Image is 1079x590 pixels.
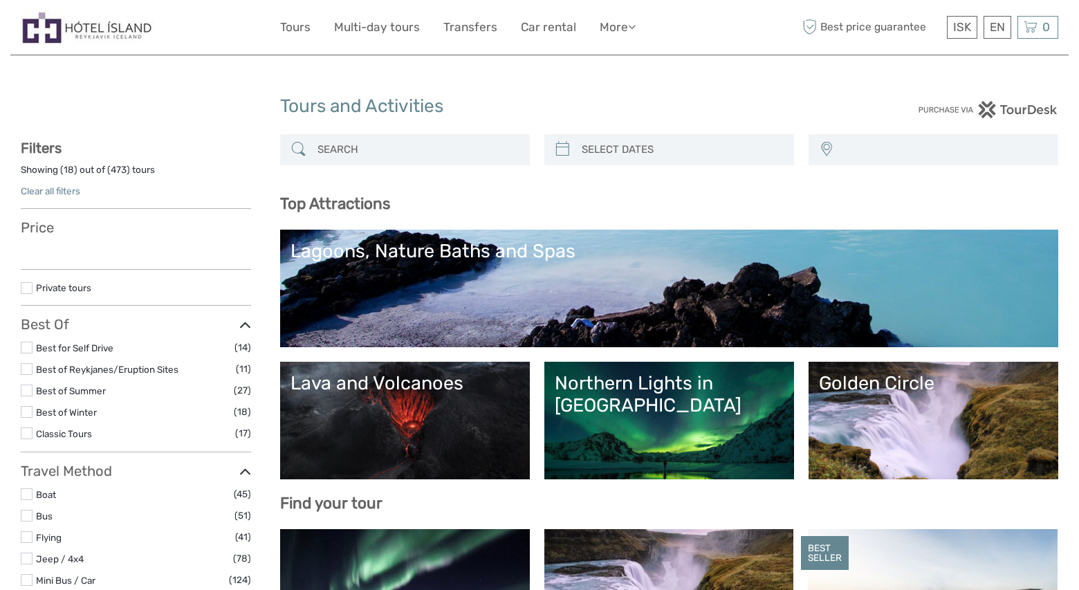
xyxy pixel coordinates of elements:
a: Best of Winter [36,407,97,418]
span: (124) [229,572,251,588]
span: (14) [234,340,251,356]
a: Classic Tours [36,428,92,439]
div: Lava and Volcanoes [290,372,519,394]
input: SELECT DATES [576,138,787,162]
div: Showing ( ) out of ( ) tours [21,163,251,185]
a: Jeep / 4x4 [36,553,84,564]
span: (78) [233,551,251,566]
img: Hótel Ísland [21,10,154,44]
h1: Tours and Activities [280,95,799,118]
span: Best price guarantee [799,16,943,39]
a: Best of Reykjanes/Eruption Sites [36,364,178,375]
a: Mini Bus / Car [36,575,95,586]
a: Private tours [36,282,91,293]
h3: Price [21,219,251,236]
a: Multi-day tours [334,17,420,37]
a: Best of Summer [36,385,106,396]
a: Flying [36,532,62,543]
b: Top Attractions [280,194,390,213]
a: Lava and Volcanoes [290,372,519,469]
a: Transfers [443,17,497,37]
a: Bus [36,510,53,522]
div: Lagoons, Nature Baths and Spas [290,240,1048,262]
label: 18 [64,163,74,176]
a: Tours [280,17,311,37]
a: Best for Self Drive [36,342,113,353]
span: (27) [234,382,251,398]
span: (17) [235,425,251,441]
div: BEST SELLER [801,536,849,571]
span: (41) [235,529,251,545]
a: More [600,17,636,37]
a: Northern Lights in [GEOGRAPHIC_DATA] [555,372,784,469]
span: ISK [953,20,971,34]
span: (18) [234,404,251,420]
span: (51) [234,508,251,524]
img: PurchaseViaTourDesk.png [918,101,1058,118]
a: Clear all filters [21,185,80,196]
div: EN [984,16,1011,39]
a: Lagoons, Nature Baths and Spas [290,240,1048,337]
div: Golden Circle [819,372,1048,394]
a: Car rental [521,17,576,37]
span: (11) [236,361,251,377]
span: 0 [1040,20,1052,34]
div: Northern Lights in [GEOGRAPHIC_DATA] [555,372,784,417]
span: (45) [234,486,251,502]
input: SEARCH [312,138,523,162]
label: 473 [111,163,127,176]
strong: Filters [21,140,62,156]
a: Boat [36,489,56,500]
h3: Travel Method [21,463,251,479]
h3: Best Of [21,316,251,333]
a: Golden Circle [819,372,1048,469]
b: Find your tour [280,494,382,513]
